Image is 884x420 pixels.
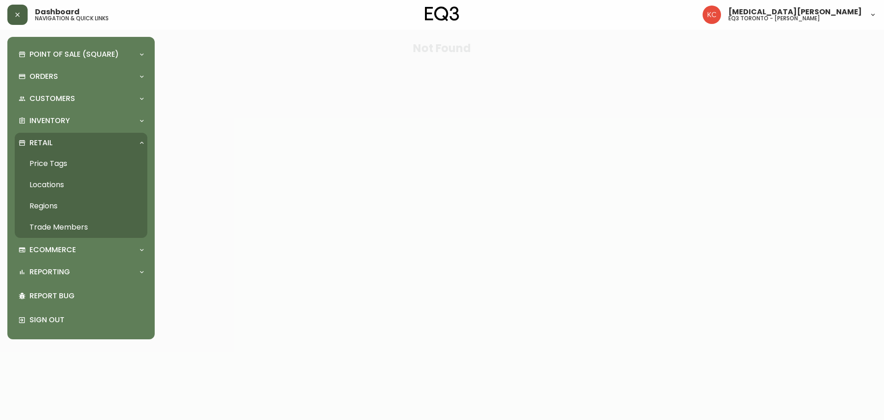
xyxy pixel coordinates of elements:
[728,8,862,16] span: [MEDICAL_DATA][PERSON_NAME]
[15,262,147,282] div: Reporting
[35,8,80,16] span: Dashboard
[15,89,147,109] div: Customers
[15,217,147,238] a: Trade Members
[15,308,147,332] div: Sign Out
[15,240,147,260] div: Ecommerce
[29,94,75,104] p: Customers
[29,315,144,325] p: Sign Out
[29,291,144,301] p: Report Bug
[29,245,76,255] p: Ecommerce
[728,16,820,21] h5: eq3 toronto - [PERSON_NAME]
[703,6,721,24] img: 6487344ffbf0e7f3b216948508909409
[15,195,147,217] a: Regions
[29,138,52,148] p: Retail
[15,153,147,174] a: Price Tags
[15,66,147,87] div: Orders
[29,71,58,82] p: Orders
[15,111,147,131] div: Inventory
[29,49,119,59] p: Point of Sale (Square)
[15,284,147,308] div: Report Bug
[35,16,109,21] h5: navigation & quick links
[29,267,70,277] p: Reporting
[29,116,70,126] p: Inventory
[425,6,459,21] img: logo
[15,174,147,195] a: Locations
[15,44,147,65] div: Point of Sale (Square)
[15,133,147,153] div: Retail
